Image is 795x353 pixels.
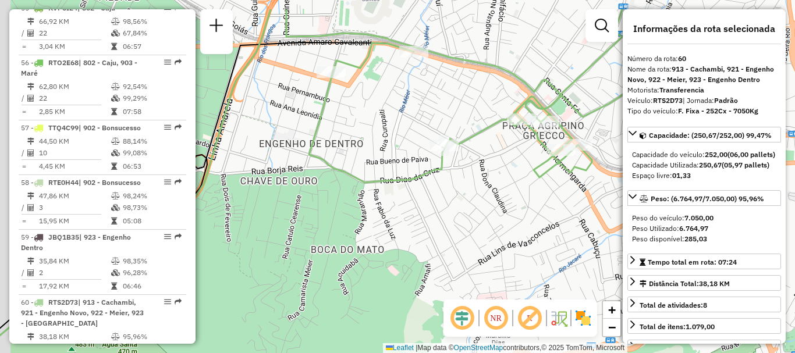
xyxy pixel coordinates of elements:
strong: Padrão [714,96,738,105]
span: | 902 - Bonsucesso [79,123,141,132]
strong: 285,03 [684,234,707,243]
div: Peso disponível: [632,234,776,244]
td: 10 [38,147,111,159]
em: Opções [164,179,171,186]
td: 67,84% [122,27,181,39]
td: 98,24% [122,190,181,202]
em: Opções [164,124,171,131]
td: = [21,280,27,292]
span: Peso: (6.764,97/7.050,00) 95,96% [651,194,764,203]
td: 96,28% [122,267,181,279]
i: Distância Total [27,138,34,145]
div: Peso Utilizado: [632,223,776,234]
td: 17,92 KM [38,280,111,292]
a: OpenStreetMap [454,344,503,352]
i: Tempo total em rota [111,217,117,224]
i: % de utilização do peso [111,333,120,340]
i: Total de Atividades [27,149,34,156]
td: 99,29% [122,92,181,104]
td: / [21,92,27,104]
td: 06:46 [122,280,181,292]
em: Rota exportada [175,59,182,66]
td: = [21,41,27,52]
strong: 60 [678,54,686,63]
td: 06:53 [122,161,181,172]
div: Nome da rota: [627,64,781,85]
strong: 1.079,00 [686,322,715,331]
a: Exibir filtros [590,14,613,37]
div: Capacidade: (250,67/252,00) 99,47% [627,145,781,186]
td: 35,84 KM [38,255,111,267]
span: | 923 - Engenho Dentro [21,233,131,252]
i: % de utilização da cubagem [111,95,120,102]
div: Motorista: [627,85,781,95]
div: Número da rota: [627,54,781,64]
span: 57 - [21,123,141,132]
span: | Jornada: [683,96,738,105]
span: 38,18 KM [699,279,730,288]
span: Exibir rótulo [516,304,544,332]
a: Zoom out [603,319,620,336]
i: % de utilização do peso [111,83,120,90]
i: Tempo total em rota [111,108,117,115]
em: Rota exportada [175,298,182,305]
span: − [608,320,616,334]
i: Tempo total em rota [111,163,117,170]
td: 15,95 KM [38,215,111,227]
a: Tempo total em rota: 07:24 [627,254,781,269]
i: % de utilização do peso [111,18,120,25]
i: Total de Atividades [27,95,34,102]
td: 44,50 KM [38,136,111,147]
div: Total de itens: [640,322,715,332]
td: 4,45 KM [38,161,111,172]
td: 66,92 KM [38,16,111,27]
span: | 913 - Cachambi, 921 - Engenho Novo, 922 - Meier, 923 - [GEOGRAPHIC_DATA] [21,298,144,327]
div: Capacidade do veículo: [632,149,776,160]
span: KVP6I24 [48,3,77,12]
strong: (05,97 pallets) [722,161,769,169]
div: Veículo: [627,95,781,106]
span: TTQ4C99 [48,123,79,132]
span: 59 - [21,233,131,252]
i: Distância Total [27,192,34,199]
span: Total de atividades: [640,301,707,309]
div: Tipo do veículo: [627,106,781,116]
td: / [21,147,27,159]
td: / [21,27,27,39]
strong: 252,00 [705,150,727,159]
i: Distância Total [27,333,34,340]
div: Peso: (6.764,97/7.050,00) 95,96% [627,208,781,249]
span: | 902 - Bonsucesso [79,178,141,187]
td: 3 [38,202,111,213]
i: Tempo total em rota [111,283,117,290]
span: Peso do veículo: [632,213,714,222]
td: = [21,215,27,227]
i: % de utilização do peso [111,192,120,199]
strong: 913 - Cachambi, 921 - Engenho Novo, 922 - Meier, 923 - Engenho Dentro [627,65,774,84]
div: Espaço livre: [632,170,776,181]
em: Rota exportada [175,233,182,240]
div: Map data © contributors,© 2025 TomTom, Microsoft [383,343,627,353]
td: 98,73% [122,202,181,213]
span: 60 - [21,298,144,327]
strong: (06,00 pallets) [727,150,775,159]
td: / [21,267,27,279]
strong: 250,67 [699,161,722,169]
em: Opções [164,59,171,66]
i: Total de Atividades [27,204,34,211]
td: 2,85 KM [38,106,111,117]
a: Peso: (6.764,97/7.050,00) 95,96% [627,190,781,206]
span: 55 - [21,3,115,12]
a: Leaflet [386,344,414,352]
td: 06:57 [122,41,181,52]
i: % de utilização da cubagem [111,149,120,156]
td: 98,35% [122,255,181,267]
span: JBQ1B35 [48,233,79,241]
a: Distância Total:38,18 KM [627,275,781,291]
strong: 01,33 [672,171,691,180]
td: 05:08 [122,215,181,227]
a: Total de itens:1.079,00 [627,318,781,334]
td: 62,80 KM [38,81,111,92]
img: Fluxo de ruas [549,309,568,327]
span: | 802 - Caju, 903 - Maré [21,58,137,77]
